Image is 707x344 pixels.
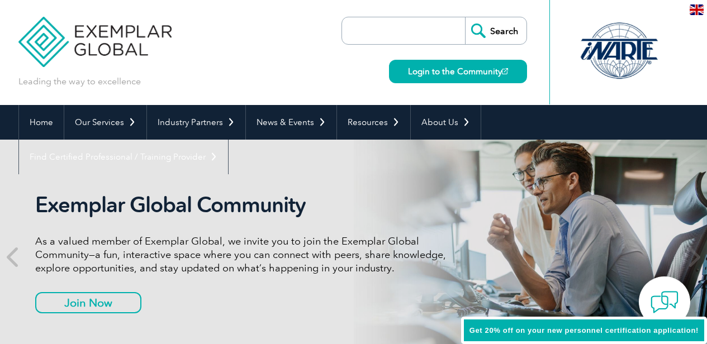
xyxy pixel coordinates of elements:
p: Leading the way to excellence [18,75,141,88]
img: en [690,4,704,15]
img: contact-chat.png [651,288,678,316]
a: Find Certified Professional / Training Provider [19,140,228,174]
input: Search [465,17,526,44]
a: Home [19,105,64,140]
img: open_square.png [502,68,508,74]
a: Resources [337,105,410,140]
a: Join Now [35,292,141,313]
p: As a valued member of Exemplar Global, we invite you to join the Exemplar Global Community—a fun,... [35,235,454,275]
a: About Us [411,105,481,140]
a: Login to the Community [389,60,527,83]
a: Our Services [64,105,146,140]
h2: Exemplar Global Community [35,192,454,218]
a: News & Events [246,105,336,140]
a: Industry Partners [147,105,245,140]
span: Get 20% off on your new personnel certification application! [469,326,699,335]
